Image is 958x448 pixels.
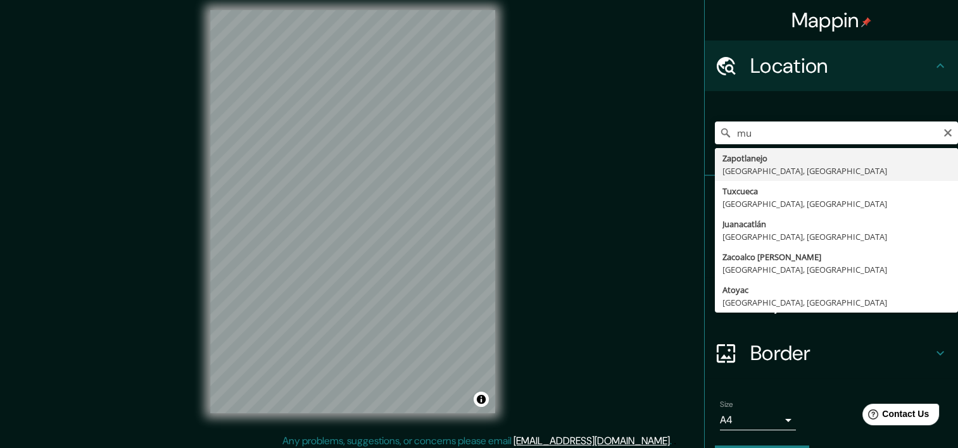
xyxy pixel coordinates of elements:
[722,185,950,197] div: Tuxcueca
[720,410,796,430] div: A4
[791,8,872,33] h4: Mappin
[722,263,950,276] div: [GEOGRAPHIC_DATA], [GEOGRAPHIC_DATA]
[722,296,950,309] div: [GEOGRAPHIC_DATA], [GEOGRAPHIC_DATA]
[705,176,958,227] div: Pins
[722,152,950,165] div: Zapotlanejo
[722,251,950,263] div: Zacoalco [PERSON_NAME]
[720,399,733,410] label: Size
[514,434,670,447] a: [EMAIL_ADDRESS][DOMAIN_NAME]
[750,290,933,315] h4: Layout
[705,328,958,378] div: Border
[474,392,489,407] button: Toggle attribution
[722,165,950,177] div: [GEOGRAPHIC_DATA], [GEOGRAPHIC_DATA]
[861,17,871,27] img: pin-icon.png
[705,277,958,328] div: Layout
[722,230,950,243] div: [GEOGRAPHIC_DATA], [GEOGRAPHIC_DATA]
[750,340,933,366] h4: Border
[705,227,958,277] div: Style
[210,10,495,413] canvas: Map
[943,126,953,138] button: Clear
[715,121,958,144] input: Pick your city or area
[705,40,958,91] div: Location
[845,399,944,434] iframe: Help widget launcher
[722,283,950,296] div: Atoyac
[722,218,950,230] div: Juanacatlán
[722,197,950,210] div: [GEOGRAPHIC_DATA], [GEOGRAPHIC_DATA]
[750,53,933,78] h4: Location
